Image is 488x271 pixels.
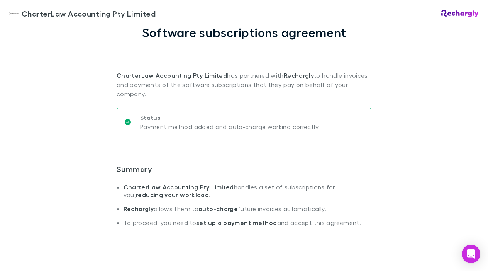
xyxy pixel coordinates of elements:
strong: auto-charge [198,205,238,213]
strong: CharterLaw Accounting Pty Limited [124,183,234,191]
span: CharterLaw Accounting Pty Limited [22,8,156,19]
li: allows them to future invoices automatically. [124,205,371,219]
li: handles a set of subscriptions for you, . [124,183,371,205]
strong: CharterLaw Accounting Pty Limited [117,72,227,79]
strong: Rechargly [284,72,314,79]
h3: Summary [117,164,371,177]
strong: reducing your workload [136,191,209,199]
strong: set up a payment method [196,219,277,227]
p: has partnered with to handle invoices and payments of the software subscriptions that they pay on... [117,40,371,99]
h1: Software subscriptions agreement [142,25,346,40]
p: Payment method added and auto-charge working correctly. [140,122,320,131]
strong: Rechargly [124,205,154,213]
img: CharterLaw Accounting Pty Limited's Logo [9,9,19,18]
img: Rechargly Logo [441,10,479,17]
p: Status [140,113,320,122]
div: Open Intercom Messenger [462,245,480,263]
li: To proceed, you need to and accept this agreement. [124,219,371,233]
